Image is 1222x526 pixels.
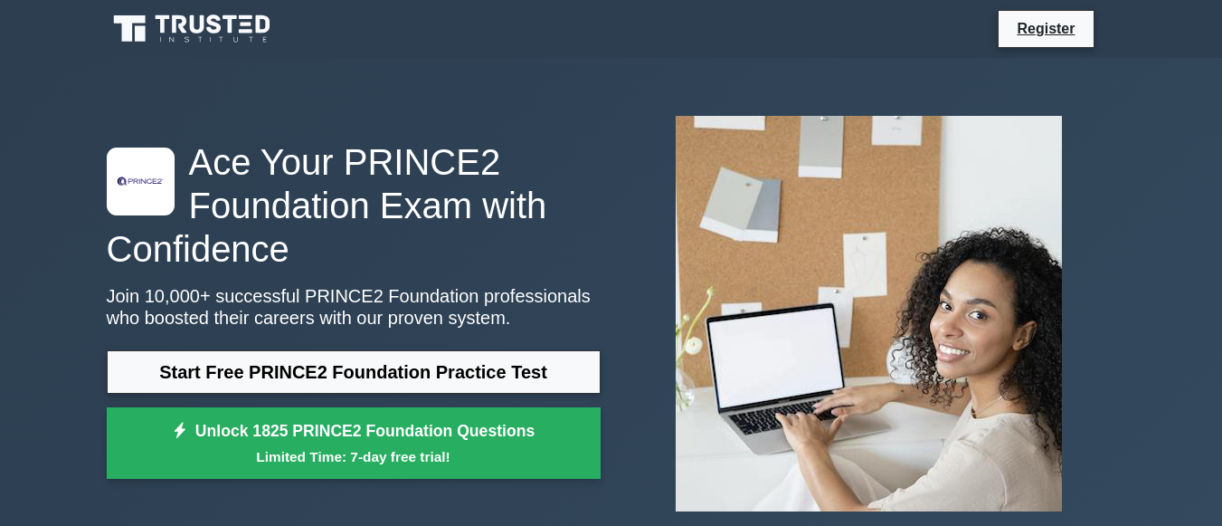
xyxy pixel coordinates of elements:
a: Register [1006,17,1085,40]
p: Join 10,000+ successful PRINCE2 Foundation professionals who boosted their careers with our prove... [107,285,601,329]
a: Start Free PRINCE2 Foundation Practice Test [107,350,601,394]
a: Unlock 1825 PRINCE2 Foundation QuestionsLimited Time: 7-day free trial! [107,407,601,480]
h1: Ace Your PRINCE2 Foundation Exam with Confidence [107,140,601,271]
small: Limited Time: 7-day free trial! [129,446,578,467]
